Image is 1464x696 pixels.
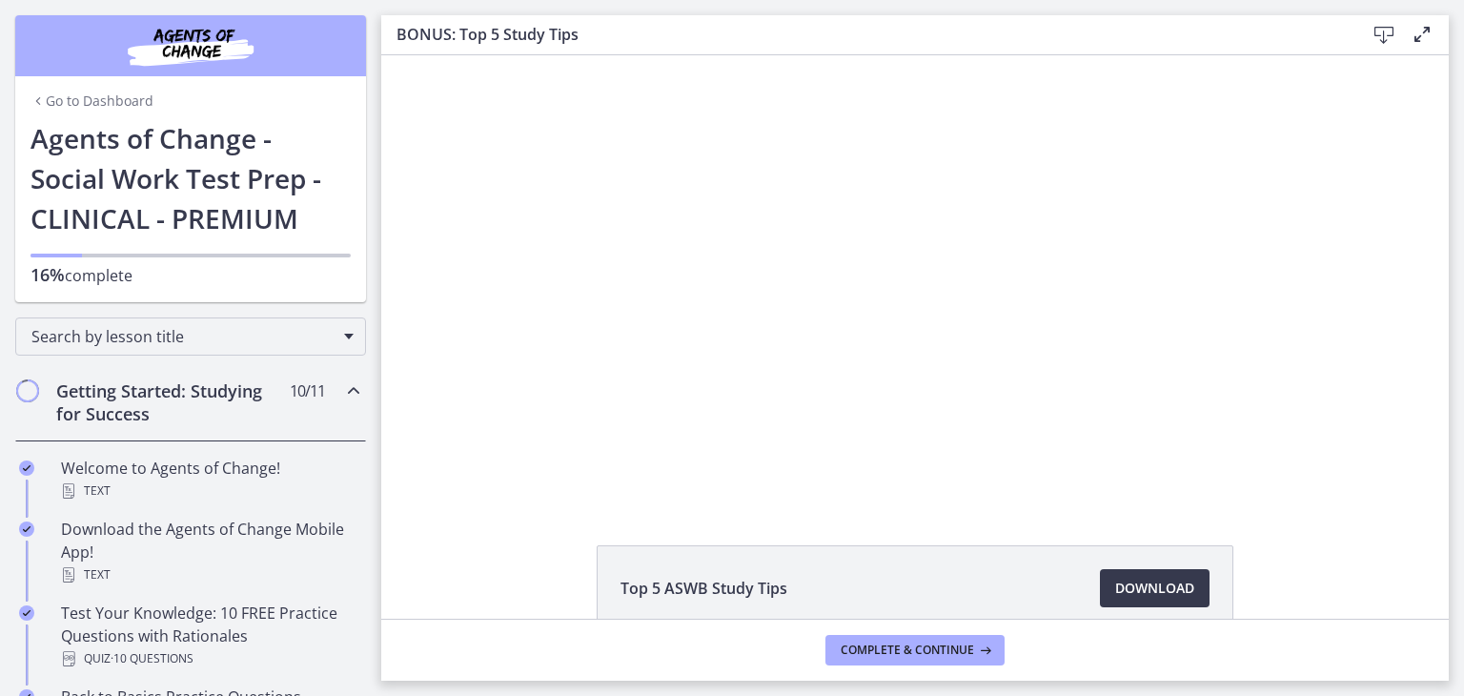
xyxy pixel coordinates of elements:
[19,522,34,537] i: Completed
[61,518,358,586] div: Download the Agents of Change Mobile App!
[61,602,358,670] div: Test Your Knowledge: 10 FREE Practice Questions with Rationales
[76,23,305,69] img: Agents of Change
[620,577,787,600] span: Top 5 ASWB Study Tips
[290,379,325,402] span: 10 / 11
[396,23,1334,46] h3: BONUS: Top 5 Study Tips
[111,647,193,670] span: · 10 Questions
[30,92,153,111] a: Go to Dashboard
[31,326,335,347] span: Search by lesson title
[30,118,351,238] h1: Agents of Change - Social Work Test Prep - CLINICAL - PREMIUM
[61,457,358,502] div: Welcome to Agents of Change!
[30,263,351,287] p: complete
[841,643,974,658] span: Complete & continue
[30,263,65,286] span: 16%
[381,55,1449,502] iframe: Video Lesson
[15,317,366,356] div: Search by lesson title
[19,461,34,476] i: Completed
[825,635,1005,665] button: Complete & continue
[1100,569,1210,607] a: Download
[61,563,358,586] div: Text
[61,647,358,670] div: Quiz
[1115,577,1194,600] span: Download
[19,605,34,621] i: Completed
[56,379,289,425] h2: Getting Started: Studying for Success
[61,480,358,502] div: Text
